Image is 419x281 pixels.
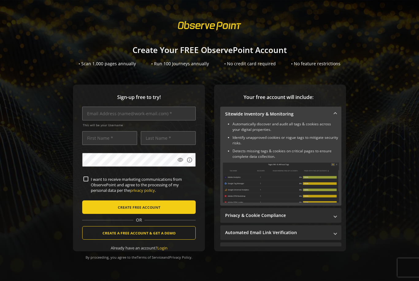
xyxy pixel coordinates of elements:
[102,227,175,238] span: CREATE A FREE ACCOUNT & GET A DEMO
[82,245,196,251] div: Already have an account?
[82,107,196,120] input: Email Address (name@work-email.com) *
[82,131,137,145] input: First Name *
[220,242,341,257] mat-expansion-panel-header: Performance Monitoring with Web Vitals
[220,208,341,223] mat-expansion-panel-header: Privacy & Cookie Compliance
[82,226,196,240] button: CREATE A FREE ACCOUNT & GET A DEMO
[141,131,196,145] input: Last Name *
[291,61,340,67] div: • No feature restrictions
[224,61,276,67] div: • No credit card required
[151,61,209,67] div: • Run 100 Journeys annually
[169,255,191,260] a: Privacy Policy
[220,94,337,101] span: Your free account will include:
[220,121,341,206] div: Sitewide Inventory & Monitoring
[82,200,196,214] button: CREATE FREE ACCOUNT
[177,157,183,163] mat-icon: visibility
[82,251,196,260] div: By proceeding, you agree to the and .
[220,225,341,240] mat-expansion-panel-header: Automated Email Link Verification
[186,157,193,163] mat-icon: info
[225,111,329,117] mat-panel-title: Sitewide Inventory & Monitoring
[88,177,194,193] label: I want to receive marketing communications from ObservePoint and agree to the processing of my pe...
[233,135,339,146] li: Identify unapproved cookies or rogue tags to mitigate security risks.
[233,121,339,132] li: Automatically discover and audit all tags & cookies across your digital properties.
[137,255,163,260] a: Terms of Service
[82,94,196,101] span: Sign-up free to try!
[118,202,160,213] span: CREATE FREE ACCOUNT
[223,162,339,203] img: Sitewide Inventory & Monitoring
[157,245,167,251] a: Login
[220,107,341,121] mat-expansion-panel-header: Sitewide Inventory & Monitoring
[133,217,144,223] span: OR
[225,212,329,218] mat-panel-title: Privacy & Cookie Compliance
[130,188,155,193] a: privacy policy
[233,148,339,159] li: Detects missing tags & cookies on critical pages to ensure complete data collection.
[79,61,136,67] div: • Scan 1,000 pages annually
[83,123,196,127] span: This will be your Username
[225,230,329,236] mat-panel-title: Automated Email Link Verification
